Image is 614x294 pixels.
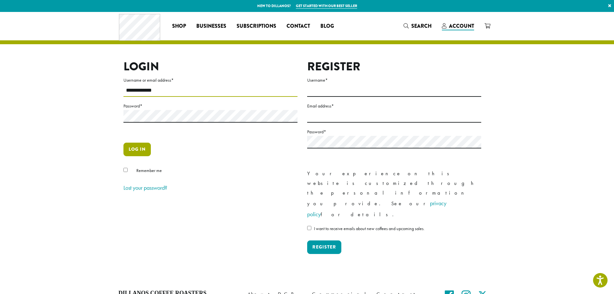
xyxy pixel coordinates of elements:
a: Shop [167,21,191,31]
button: Register [307,240,341,254]
input: I want to receive emails about new coffees and upcoming sales. [307,226,311,230]
span: Search [411,22,432,30]
a: Lost your password? [123,184,167,191]
span: Remember me [136,167,162,173]
label: Password [307,128,481,136]
h2: Login [123,60,297,74]
label: Email address [307,102,481,110]
h2: Register [307,60,481,74]
span: Blog [320,22,334,30]
span: Businesses [196,22,226,30]
p: Your experience on this website is customized through the personal information you provide. See o... [307,169,481,220]
a: privacy policy [307,199,446,218]
span: Account [449,22,474,30]
span: Subscriptions [237,22,276,30]
a: Search [398,21,437,31]
label: Username [307,76,481,84]
a: Get started with our best seller [296,3,357,9]
span: Contact [287,22,310,30]
label: Password [123,102,297,110]
label: Username or email address [123,76,297,84]
span: I want to receive emails about new coffees and upcoming sales. [314,226,424,231]
button: Log in [123,143,151,156]
span: Shop [172,22,186,30]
